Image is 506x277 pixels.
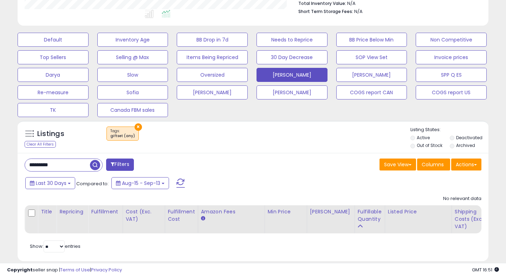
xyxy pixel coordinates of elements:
[417,159,450,170] button: Columns
[18,68,89,82] button: Darya
[388,208,449,215] div: Listed Price
[416,68,487,82] button: SPP Q ES
[18,103,89,117] button: TK
[91,208,119,215] div: Fulfillment
[310,208,352,215] div: [PERSON_NAME]
[456,142,475,148] label: Archived
[30,243,80,250] span: Show: entries
[201,208,262,215] div: Amazon Fees
[336,68,407,82] button: [PERSON_NAME]
[7,267,122,273] div: seller snap | |
[97,103,168,117] button: Canada FBM sales
[177,33,248,47] button: BB Drop in 7d
[41,208,53,215] div: Title
[416,85,487,99] button: COGS report US
[25,177,75,189] button: Last 30 Days
[25,141,56,148] div: Clear All Filters
[455,208,491,230] div: Shipping Costs (Exc. VAT)
[379,159,416,170] button: Save View
[106,159,134,171] button: Filters
[76,180,109,187] span: Compared to:
[97,50,168,64] button: Selling @ Max
[177,68,248,82] button: Oversized
[122,180,160,187] span: Aug-15 - Sep-13
[97,68,168,82] button: Slow
[18,33,89,47] button: Default
[97,85,168,99] button: Sofia
[417,135,430,141] label: Active
[177,85,248,99] button: [PERSON_NAME]
[36,180,66,187] span: Last 30 Days
[110,134,135,138] div: giftset (any)
[257,85,327,99] button: [PERSON_NAME]
[110,128,135,139] span: Tags :
[177,50,248,64] button: Items Being Repriced
[298,0,346,6] b: Total Inventory Value:
[257,33,327,47] button: Needs to Reprice
[451,159,481,170] button: Actions
[97,33,168,47] button: Inventory Age
[59,208,85,215] div: Repricing
[168,208,195,223] div: Fulfillment Cost
[354,8,363,15] span: N/A
[416,50,487,64] button: Invoice prices
[126,208,162,223] div: Cost (Exc. VAT)
[336,50,407,64] button: SOP View Set
[336,33,407,47] button: BB Price Below Min
[257,68,327,82] button: [PERSON_NAME]
[358,208,382,223] div: Fulfillable Quantity
[422,161,444,168] span: Columns
[18,85,89,99] button: Re-measure
[111,177,169,189] button: Aug-15 - Sep-13
[298,8,353,14] b: Short Term Storage Fees:
[135,123,142,131] button: ×
[336,85,407,99] button: COGS report CAN
[201,215,205,222] small: Amazon Fees.
[416,33,487,47] button: Non Competitive
[417,142,442,148] label: Out of Stock
[91,266,122,273] a: Privacy Policy
[60,266,90,273] a: Terms of Use
[410,127,489,133] p: Listing States:
[443,195,481,202] div: No relevant data
[472,266,499,273] span: 2025-10-14 16:51 GMT
[257,50,327,64] button: 30 Day Decrease
[7,266,33,273] strong: Copyright
[456,135,482,141] label: Deactivated
[268,208,304,215] div: Min Price
[18,50,89,64] button: Top Sellers
[37,129,64,139] h5: Listings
